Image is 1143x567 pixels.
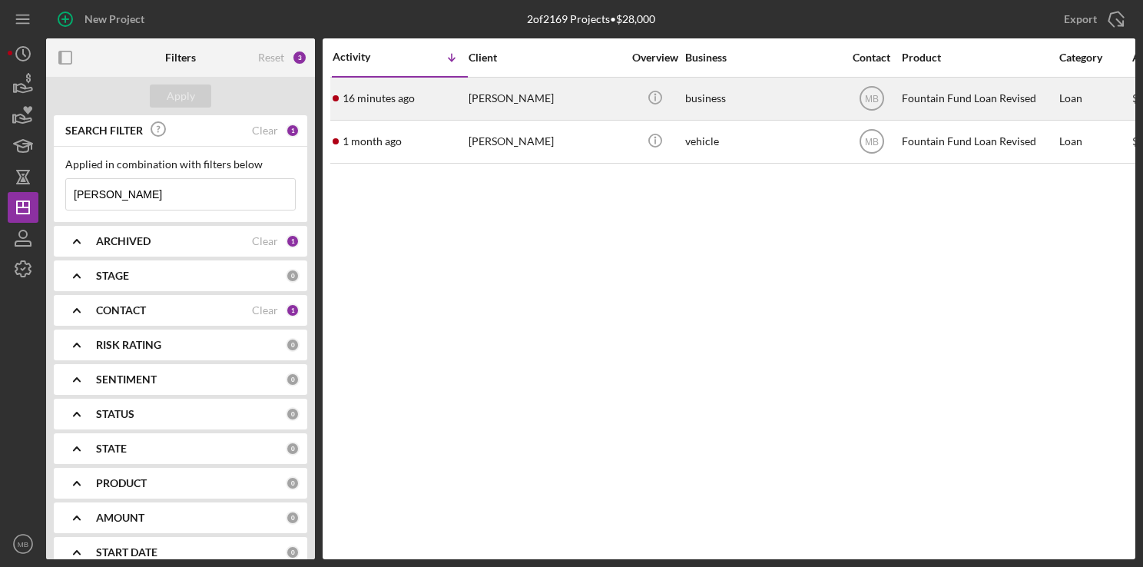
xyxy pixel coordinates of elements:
div: Clear [252,304,278,317]
div: Overview [626,51,684,64]
div: Contact [843,51,900,64]
b: START DATE [96,546,157,559]
b: STAGE [96,270,129,282]
b: SENTIMENT [96,373,157,386]
div: Reset [258,51,284,64]
div: business [685,78,839,119]
div: Category [1059,51,1131,64]
b: RISK RATING [96,339,161,351]
div: Business [685,51,839,64]
div: New Project [84,4,144,35]
div: Loan [1059,78,1131,119]
div: Clear [252,124,278,137]
b: STATUS [96,408,134,420]
div: Client [469,51,622,64]
div: 0 [286,442,300,456]
div: 0 [286,338,300,352]
div: Export [1064,4,1097,35]
button: Export [1049,4,1135,35]
div: Product [902,51,1055,64]
text: MB [865,94,879,104]
text: MB [18,540,28,549]
b: PRODUCT [96,477,147,489]
time: 2025-08-29 15:59 [343,92,415,104]
div: 0 [286,476,300,490]
div: Applied in combination with filters below [65,158,296,171]
div: Activity [333,51,400,63]
div: [PERSON_NAME] [469,121,622,162]
div: 1 [286,303,300,317]
div: 0 [286,373,300,386]
b: CONTACT [96,304,146,317]
button: MB [8,529,38,559]
div: Clear [252,235,278,247]
text: MB [865,137,879,148]
div: 3 [292,50,307,65]
b: STATE [96,443,127,455]
div: Loan [1059,121,1131,162]
div: 1 [286,234,300,248]
b: ARCHIVED [96,235,151,247]
div: 0 [286,269,300,283]
div: Fountain Fund Loan Revised [902,78,1055,119]
b: Filters [165,51,196,64]
b: AMOUNT [96,512,144,524]
div: Apply [167,85,195,108]
div: 0 [286,407,300,421]
div: Fountain Fund Loan Revised [902,121,1055,162]
div: vehicle [685,121,839,162]
button: New Project [46,4,160,35]
b: SEARCH FILTER [65,124,143,137]
div: 1 [286,124,300,138]
div: 0 [286,511,300,525]
div: 0 [286,545,300,559]
div: [PERSON_NAME] [469,78,622,119]
time: 2025-07-16 19:45 [343,135,402,148]
button: Apply [150,85,211,108]
div: 2 of 2169 Projects • $28,000 [527,13,655,25]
